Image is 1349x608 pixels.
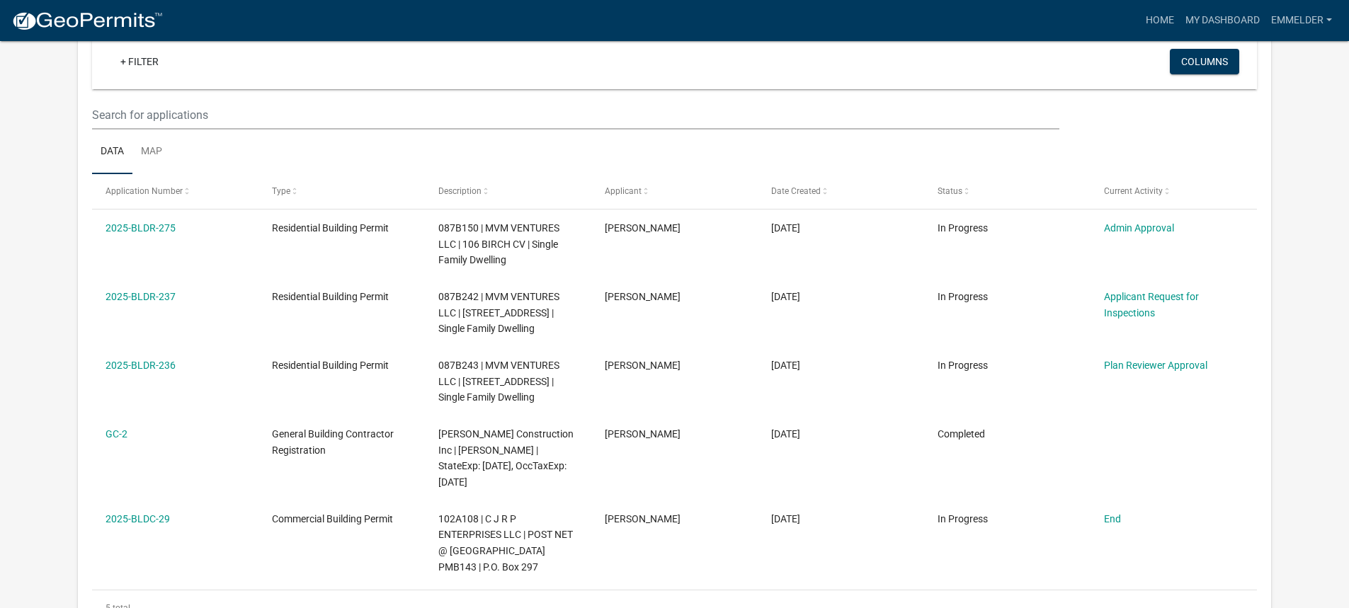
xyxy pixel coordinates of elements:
[1180,7,1265,34] a: My Dashboard
[605,291,681,302] span: Mitch Melder
[425,174,591,208] datatable-header-cell: Description
[1104,513,1121,524] a: End
[438,428,574,488] span: Melder Construction Inc | Mitch Melder | StateExp: 06/30/2026, OccTaxExp: 12/31/2025
[605,222,681,234] span: Mitch Melder
[938,186,962,196] span: Status
[758,174,924,208] datatable-header-cell: Date Created
[106,360,176,371] a: 2025-BLDR-236
[106,428,127,440] a: GC-2
[438,513,573,573] span: 102A108 | C J R P ENTERPRISES LLC | POST NET @ LAKE OCONEE PMB143 | P.O. Box 297
[771,222,800,234] span: 09/11/2025
[771,513,800,524] span: 05/01/2025
[438,222,559,266] span: 087B150 | MVM VENTURES LLC | 106 BIRCH CV | Single Family Dwelling
[923,174,1090,208] datatable-header-cell: Status
[1104,291,1199,319] a: Applicant Request for Inspections
[438,186,482,196] span: Description
[771,186,821,196] span: Date Created
[438,291,559,335] span: 087B242 | MVM VENTURES LLC | 168 OAK LEAF CIR | Single Family Dwelling
[1170,49,1239,74] button: Columns
[1265,7,1338,34] a: emmelder
[1104,186,1163,196] span: Current Activity
[106,222,176,234] a: 2025-BLDR-275
[109,49,170,74] a: + Filter
[106,291,176,302] a: 2025-BLDR-237
[258,174,425,208] datatable-header-cell: Type
[771,428,800,440] span: 05/02/2025
[92,174,258,208] datatable-header-cell: Application Number
[938,428,985,440] span: Completed
[605,360,681,371] span: Mitch Melder
[106,513,170,524] a: 2025-BLDC-29
[1104,222,1174,234] a: Admin Approval
[272,360,389,371] span: Residential Building Permit
[938,222,988,234] span: In Progress
[272,222,389,234] span: Residential Building Permit
[106,186,183,196] span: Application Number
[938,360,988,371] span: In Progress
[272,291,389,302] span: Residential Building Permit
[771,360,800,371] span: 08/04/2025
[272,186,290,196] span: Type
[272,513,393,524] span: Commercial Building Permit
[92,101,1059,130] input: Search for applications
[605,428,681,440] span: Mitch Melder
[605,513,681,524] span: Mitch Melder
[605,186,642,196] span: Applicant
[92,130,132,175] a: Data
[1104,360,1207,371] a: Plan Reviewer Approval
[938,513,988,524] span: In Progress
[438,360,559,403] span: 087B243 | MVM VENTURES LLC | 166 OAK LEAF CIR | Single Family Dwelling
[1140,7,1180,34] a: Home
[771,291,800,302] span: 08/04/2025
[132,130,171,175] a: Map
[591,174,758,208] datatable-header-cell: Applicant
[1090,174,1256,208] datatable-header-cell: Current Activity
[938,291,988,302] span: In Progress
[272,428,394,456] span: General Building Contractor Registration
